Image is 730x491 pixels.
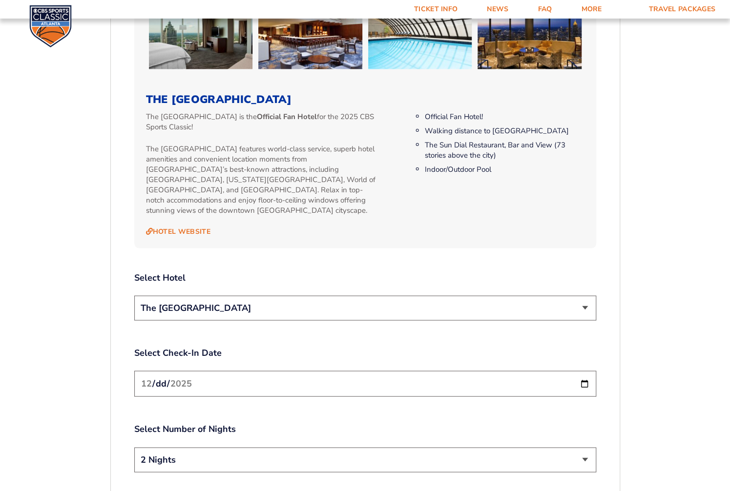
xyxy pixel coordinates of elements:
[134,423,596,435] label: Select Number of Nights
[146,227,210,236] a: Hotel Website
[29,5,72,47] img: CBS Sports Classic
[424,125,584,136] li: Walking distance to [GEOGRAPHIC_DATA]
[424,111,584,122] li: Official Fan Hotel!
[134,271,596,284] label: Select Hotel
[424,164,584,174] li: Indoor/Outdoor Pool
[134,347,596,359] label: Select Check-In Date
[146,143,380,215] p: The [GEOGRAPHIC_DATA] features world-class service, superb hotel amenities and convenient locatio...
[146,93,584,105] h3: The [GEOGRAPHIC_DATA]
[146,111,380,132] p: The [GEOGRAPHIC_DATA] is the for the 2025 CBS Sports Classic!
[257,111,317,121] strong: Official Fan Hotel
[424,140,584,160] li: The Sun Dial Restaurant, Bar and View (73 stories above the city)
